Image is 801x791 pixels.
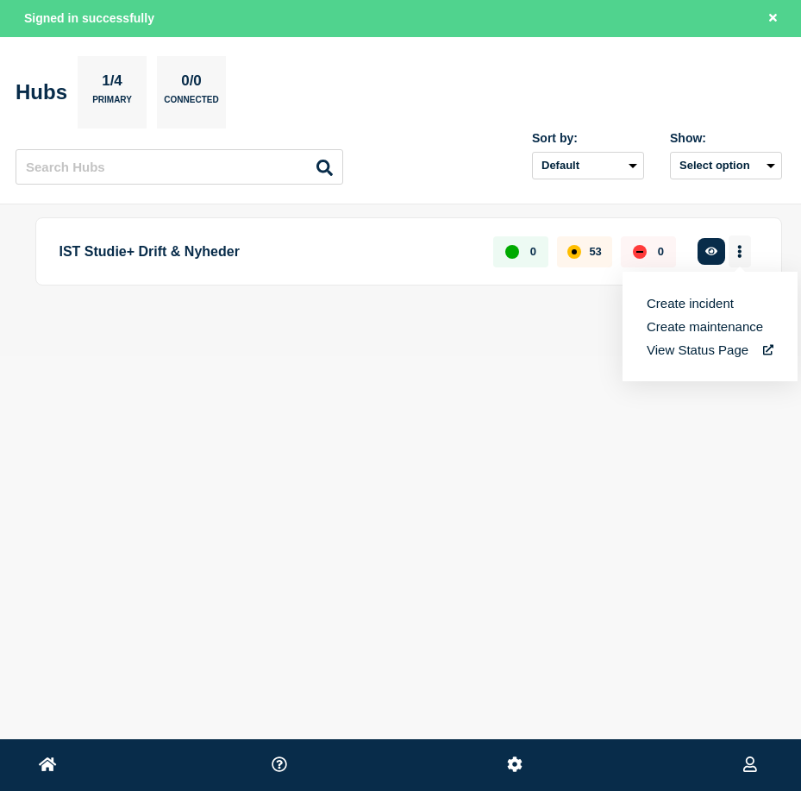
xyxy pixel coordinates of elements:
[505,245,519,259] div: up
[92,95,132,113] p: Primary
[96,72,129,95] p: 1/4
[567,245,581,259] div: affected
[589,245,601,258] p: 53
[658,245,664,258] p: 0
[532,131,644,145] div: Sort by:
[164,95,218,113] p: Connected
[762,9,784,28] button: Close banner
[647,319,763,334] button: Create maintenance
[16,149,343,185] input: Search Hubs
[729,235,751,267] button: More actions
[633,245,647,259] div: down
[647,342,773,357] a: View Status Page
[16,80,67,104] h2: Hubs
[59,235,474,267] p: IST Studie+ Drift & Nyheder
[175,72,209,95] p: 0/0
[24,11,154,25] span: Signed in successfully
[530,245,536,258] p: 0
[670,131,782,145] div: Show:
[647,296,734,311] button: Create incident
[532,152,644,179] select: Sort by
[670,152,782,179] button: Select option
